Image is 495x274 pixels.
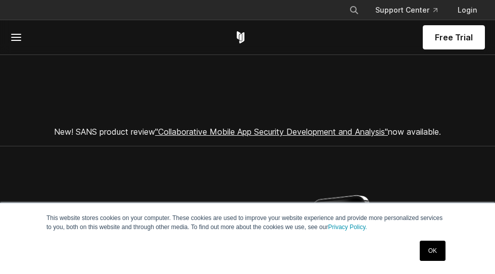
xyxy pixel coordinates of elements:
[341,1,485,19] div: Navigation Menu
[367,1,445,19] a: Support Center
[420,241,445,261] a: OK
[155,127,388,137] a: "Collaborative Mobile App Security Development and Analysis"
[423,25,485,49] a: Free Trial
[46,213,449,232] p: This website stores cookies on your computer. These cookies are used to improve your website expe...
[328,224,367,231] a: Privacy Policy.
[435,31,473,43] span: Free Trial
[345,1,363,19] button: Search
[234,31,247,43] a: Corellium Home
[54,127,441,137] span: New! SANS product review now available.
[450,1,485,19] a: Login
